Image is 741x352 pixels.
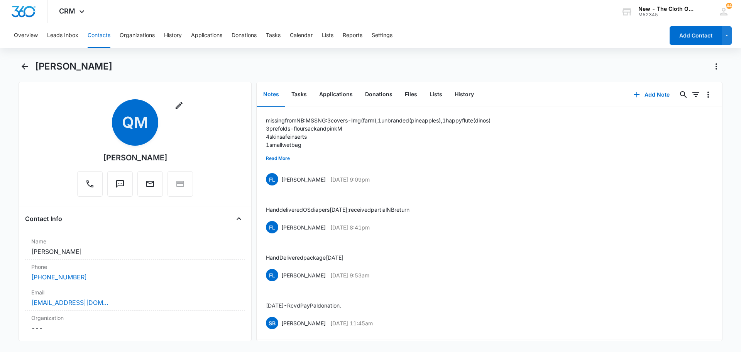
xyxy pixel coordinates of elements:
button: Contacts [88,23,110,48]
p: 4 skinsafe inserts [266,133,491,141]
p: [PERSON_NAME] [281,223,326,231]
button: Close [233,213,245,225]
label: Email [31,288,239,296]
h4: Contact Info [25,214,62,223]
button: Search... [677,88,690,101]
p: Hand delivered OS diapers [DATE]; received partial NB return [266,206,409,214]
button: Actions [710,60,722,73]
a: [PHONE_NUMBER] [31,272,87,282]
label: Address [31,339,239,347]
button: Lists [423,83,448,107]
label: Organization [31,314,239,322]
button: History [448,83,480,107]
button: Tasks [266,23,281,48]
h1: [PERSON_NAME] [35,61,112,72]
p: 3 prefolds- flour sack and pink M [266,124,491,133]
div: account name [638,6,695,12]
p: [DATE] 9:53am [330,271,369,279]
button: Tasks [285,83,313,107]
span: CRM [59,7,75,15]
p: [DATE] 8:41pm [330,223,370,231]
button: Call [77,171,103,197]
span: SB [266,317,278,329]
button: Leads Inbox [47,23,78,48]
button: Settings [372,23,392,48]
span: QM [112,99,158,146]
div: [PERSON_NAME] [103,152,167,163]
span: 44 [726,3,732,9]
span: FL [266,221,278,233]
button: Overview [14,23,38,48]
button: Donations [232,23,257,48]
dd: [PERSON_NAME] [31,247,239,256]
p: Hand Delivered package [DATE] [266,253,343,262]
button: Text [107,171,133,197]
div: notifications count [726,3,732,9]
a: Text [107,183,133,190]
button: Add Note [626,85,677,104]
label: Name [31,237,239,245]
a: Call [77,183,103,190]
p: [PERSON_NAME] [281,175,326,184]
a: [EMAIL_ADDRESS][DOMAIN_NAME] [31,298,108,307]
button: Back [19,60,30,73]
p: 1 small wetbag [266,141,491,149]
dd: --- [31,323,239,333]
button: History [164,23,182,48]
button: Donations [359,83,399,107]
a: Email [137,183,163,190]
div: Name[PERSON_NAME] [25,234,245,260]
button: Notes [257,83,285,107]
span: FL [266,269,278,281]
button: Lists [322,23,333,48]
p: [PERSON_NAME] [281,271,326,279]
button: Calendar [290,23,313,48]
button: Organizations [120,23,155,48]
button: Overflow Menu [702,88,714,101]
div: Organization--- [25,311,245,336]
label: Phone [31,263,239,271]
div: account id [638,12,695,17]
button: Applications [191,23,222,48]
button: Read More [266,151,290,166]
span: FL [266,173,278,185]
p: [DATE] - Rcvd PayPal donation. [266,301,341,309]
p: missing from NB: MSSNG: 3 covers- Img(farm), 1unbranded (pineapples), 1 happy flute(dinos) [266,116,491,124]
p: [DATE] 9:09pm [330,175,370,184]
button: Applications [313,83,359,107]
div: Phone[PHONE_NUMBER] [25,260,245,285]
button: Email [137,171,163,197]
button: Files [399,83,423,107]
button: Reports [343,23,362,48]
div: Email[EMAIL_ADDRESS][DOMAIN_NAME] [25,285,245,311]
button: Filters [690,88,702,101]
p: [PERSON_NAME] [281,319,326,327]
button: Add Contact [670,26,722,45]
p: [DATE] 11:45am [330,319,373,327]
p: 20 wipes [266,149,491,157]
